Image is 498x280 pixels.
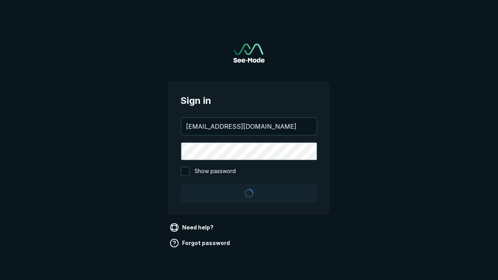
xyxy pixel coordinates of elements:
a: Go to sign in [233,44,265,63]
a: Need help? [168,221,217,234]
span: Sign in [181,94,317,108]
a: Forgot password [168,237,233,249]
img: See-Mode Logo [233,44,265,63]
input: your@email.com [181,118,317,135]
span: Show password [195,167,236,176]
